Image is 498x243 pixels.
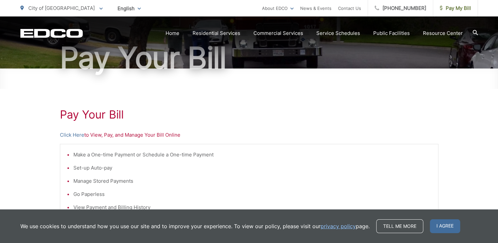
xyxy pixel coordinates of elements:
[430,219,460,233] span: I agree
[20,222,370,230] p: We use cookies to understand how you use our site and to improve your experience. To view our pol...
[166,29,179,37] a: Home
[73,177,432,185] li: Manage Stored Payments
[253,29,303,37] a: Commercial Services
[373,29,410,37] a: Public Facilities
[376,219,423,233] a: Tell me more
[338,4,361,12] a: Contact Us
[20,29,83,38] a: EDCD logo. Return to the homepage.
[60,131,438,139] p: to View, Pay, and Manage Your Bill Online
[20,41,478,74] h1: Pay Your Bill
[321,222,356,230] a: privacy policy
[60,131,84,139] a: Click Here
[316,29,360,37] a: Service Schedules
[113,3,146,14] span: English
[300,4,331,12] a: News & Events
[423,29,463,37] a: Resource Center
[73,164,432,172] li: Set-up Auto-pay
[73,190,432,198] li: Go Paperless
[73,203,432,211] li: View Payment and Billing History
[193,29,240,37] a: Residential Services
[28,5,95,11] span: City of [GEOGRAPHIC_DATA]
[73,151,432,159] li: Make a One-time Payment or Schedule a One-time Payment
[440,4,471,12] span: Pay My Bill
[262,4,294,12] a: About EDCO
[60,108,438,121] h1: Pay Your Bill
